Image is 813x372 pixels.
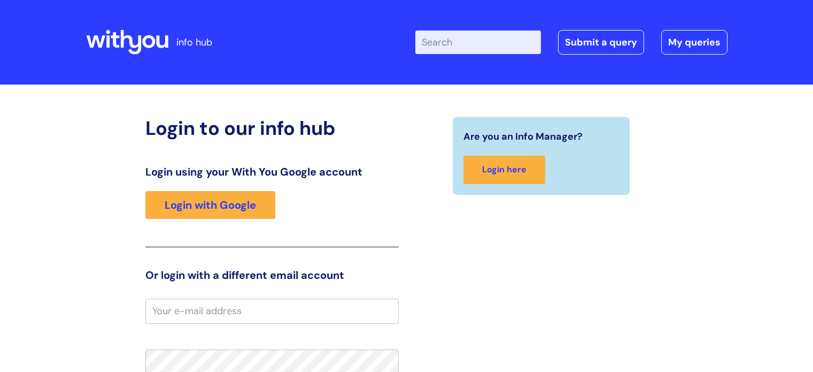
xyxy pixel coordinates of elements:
[145,299,399,323] input: Your e-mail address
[145,191,275,219] a: Login with Google
[415,31,541,54] input: Search
[463,128,583,145] span: Are you an Info Manager?
[558,30,644,55] a: Submit a query
[661,30,727,55] a: My queries
[176,34,212,51] p: info hub
[463,156,545,184] a: Login here
[145,269,399,282] h3: Or login with a different email account
[145,117,399,140] h2: Login to our info hub
[145,165,399,178] h3: Login using your With You Google account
